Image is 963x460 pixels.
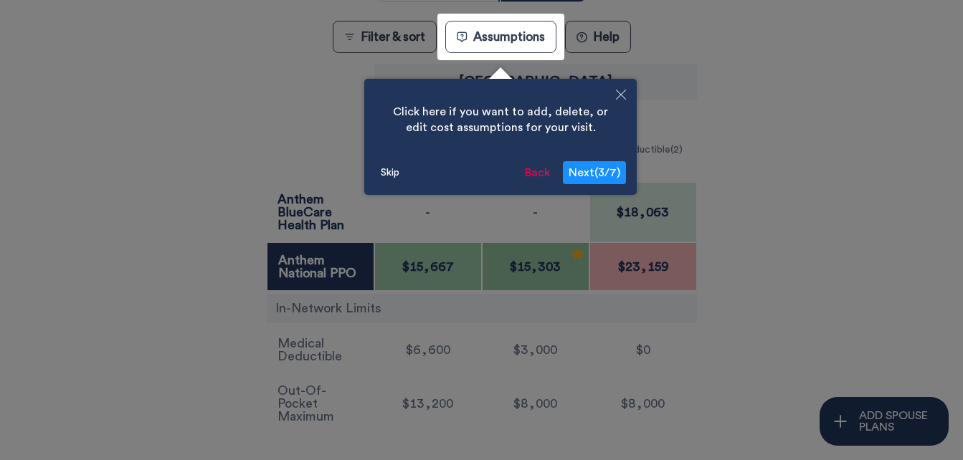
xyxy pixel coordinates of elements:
[605,79,637,112] button: Close
[375,162,405,183] button: Skip
[569,167,620,178] span: Next ( 3 / 7 )
[519,161,556,184] button: Back
[563,161,626,184] button: Next
[375,90,626,150] div: Click here if you want to add, delete, or edit cost assumptions for your visit.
